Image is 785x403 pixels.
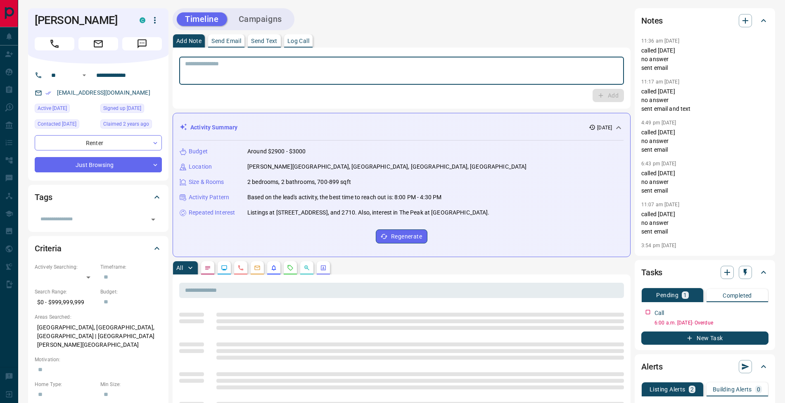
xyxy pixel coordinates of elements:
[237,265,244,271] svg: Calls
[641,266,662,279] h2: Tasks
[35,381,96,388] p: Home Type:
[247,208,490,217] p: Listings at [STREET_ADDRESS], and 2710. Also, interest in The Peak at [GEOGRAPHIC_DATA].
[100,381,162,388] p: Min Size:
[641,202,679,207] p: 11:07 am [DATE]
[270,265,277,271] svg: Listing Alerts
[655,309,664,317] p: Call
[641,46,768,72] p: called [DATE] no answer sent email
[177,12,227,26] button: Timeline
[57,89,150,96] a: [EMAIL_ADDRESS][DOMAIN_NAME]
[757,386,760,392] p: 0
[641,79,679,85] p: 11:17 am [DATE]
[45,90,51,96] svg: Email Verified
[103,104,141,112] span: Signed up [DATE]
[230,12,290,26] button: Campaigns
[35,238,162,258] div: Criteria
[641,120,676,126] p: 4:49 pm [DATE]
[35,313,162,321] p: Areas Searched:
[641,331,768,345] button: New Task
[723,293,752,298] p: Completed
[247,147,306,156] p: Around $2900 - $3000
[140,17,145,23] div: condos.ca
[35,242,62,255] h2: Criteria
[304,265,310,271] svg: Opportunities
[100,263,162,271] p: Timeframe:
[189,193,229,202] p: Activity Pattern
[713,386,752,392] p: Building Alerts
[35,119,96,131] div: Thu Jul 31 2025
[35,191,52,204] h2: Tags
[100,119,162,131] div: Fri Mar 24 2023
[247,178,351,186] p: 2 bedrooms, 2 bathrooms, 700-899 sqft
[221,265,228,271] svg: Lead Browsing Activity
[176,265,183,271] p: All
[103,120,149,128] span: Claimed 2 years ago
[35,263,96,271] p: Actively Searching:
[190,123,237,132] p: Activity Summary
[641,87,768,113] p: called [DATE] no answer sent email and text
[189,162,212,171] p: Location
[641,128,768,154] p: called [DATE] no answer sent email
[189,208,235,217] p: Repeated Interest
[35,356,162,363] p: Motivation:
[320,265,327,271] svg: Agent Actions
[656,292,678,298] p: Pending
[38,120,76,128] span: Contacted [DATE]
[35,157,162,172] div: Just Browsing
[641,210,768,236] p: called [DATE] no answer sent email
[35,187,162,207] div: Tags
[641,11,768,31] div: Notes
[641,243,676,248] p: 3:54 pm [DATE]
[211,38,241,44] p: Send Email
[35,288,96,296] p: Search Range:
[247,162,526,171] p: [PERSON_NAME][GEOGRAPHIC_DATA], [GEOGRAPHIC_DATA], [GEOGRAPHIC_DATA], [GEOGRAPHIC_DATA]
[376,229,427,243] button: Regenerate
[35,135,162,150] div: Renter
[247,193,441,202] p: Based on the lead's activity, the best time to reach out is: 8:00 PM - 4:30 PM
[655,319,768,327] p: 6:00 a.m. [DATE] - Overdue
[641,38,679,44] p: 11:36 am [DATE]
[78,37,118,50] span: Email
[287,38,309,44] p: Log Call
[176,38,202,44] p: Add Note
[641,169,768,195] p: called [DATE] no answer sent email
[650,386,685,392] p: Listing Alerts
[641,161,676,167] p: 6:43 pm [DATE]
[690,386,694,392] p: 2
[122,37,162,50] span: Message
[100,104,162,115] div: Fri Apr 15 2022
[35,104,96,115] div: Sun Aug 10 2025
[597,124,612,131] p: [DATE]
[189,147,208,156] p: Budget
[79,70,89,80] button: Open
[147,214,159,225] button: Open
[35,321,162,352] p: [GEOGRAPHIC_DATA], [GEOGRAPHIC_DATA], [GEOGRAPHIC_DATA] | [GEOGRAPHIC_DATA][PERSON_NAME][GEOGRAPH...
[180,120,624,135] div: Activity Summary[DATE]
[35,37,74,50] span: Call
[641,262,768,282] div: Tasks
[641,14,663,27] h2: Notes
[35,296,96,309] p: $0 - $999,999,999
[641,360,663,373] h2: Alerts
[189,178,224,186] p: Size & Rooms
[254,265,261,271] svg: Emails
[38,104,67,112] span: Active [DATE]
[204,265,211,271] svg: Notes
[683,292,687,298] p: 1
[641,357,768,377] div: Alerts
[100,288,162,296] p: Budget:
[287,265,294,271] svg: Requests
[251,38,277,44] p: Send Text
[35,14,127,27] h1: [PERSON_NAME]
